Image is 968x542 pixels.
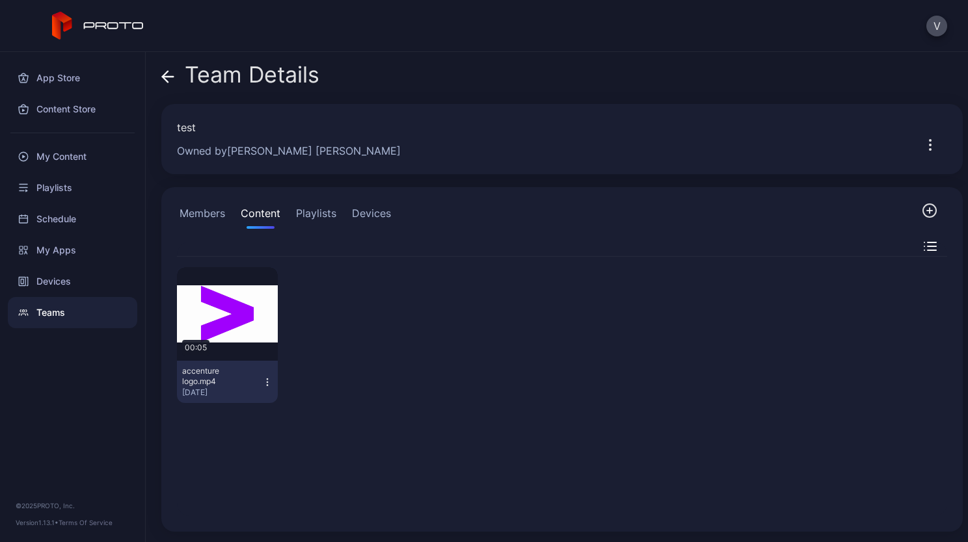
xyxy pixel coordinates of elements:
[238,203,283,229] button: Content
[8,297,137,328] a: Teams
[926,16,947,36] button: V
[177,143,898,159] div: Owned by [PERSON_NAME] [PERSON_NAME]
[8,62,137,94] a: App Store
[16,500,129,511] div: © 2025 PROTO, Inc.
[8,94,137,125] a: Content Store
[8,203,137,235] a: Schedule
[8,172,137,203] a: Playlists
[16,519,59,526] span: Version 1.13.1 •
[177,120,898,135] div: test
[161,62,319,94] div: Team Details
[177,203,228,229] button: Members
[8,235,137,266] a: My Apps
[293,203,339,229] button: Playlists
[8,266,137,297] a: Devices
[349,203,394,229] button: Devices
[8,141,137,172] a: My Content
[59,519,113,526] a: Terms Of Service
[182,387,262,398] div: [DATE]
[182,366,254,387] div: accenture logo.mp4
[177,361,278,403] button: accenture logo.mp4[DATE]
